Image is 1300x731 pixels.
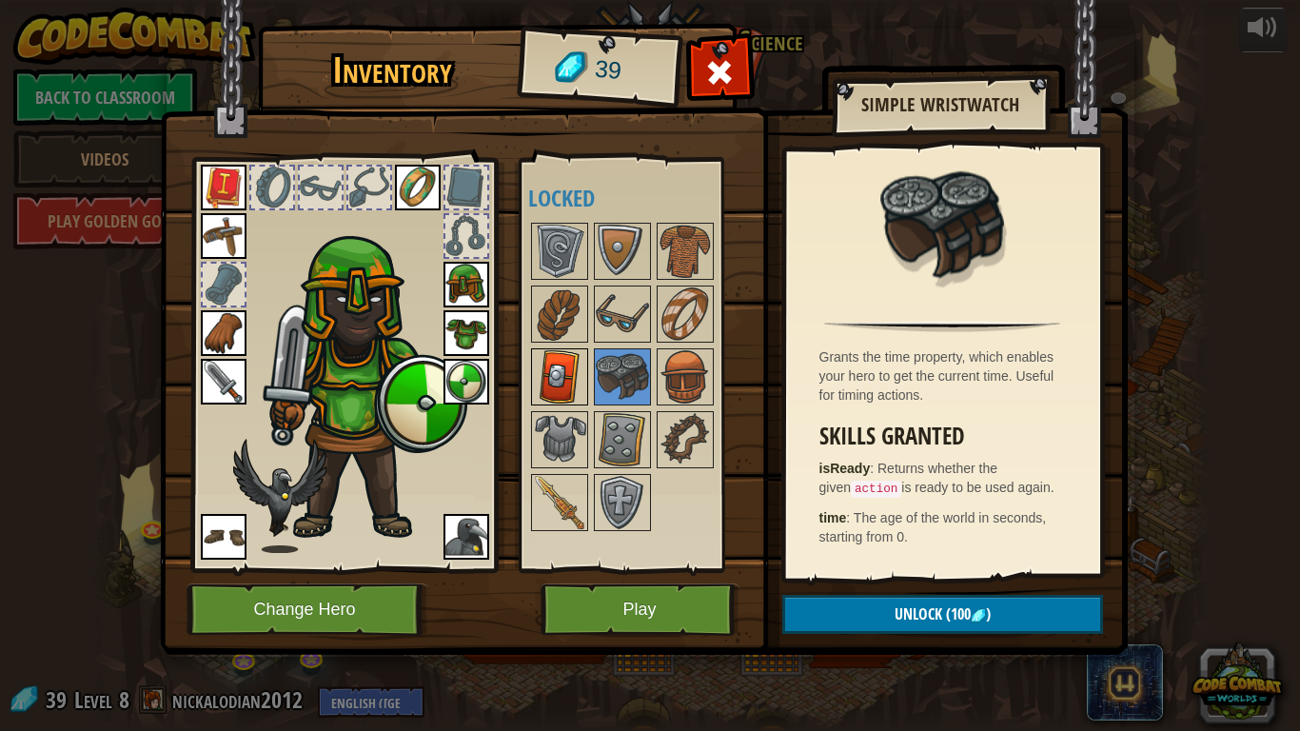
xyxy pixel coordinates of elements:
[395,165,441,210] img: portrait.png
[819,461,1054,495] span: Returns whether the given is ready to be used again.
[596,287,649,341] img: portrait.png
[870,461,877,476] span: :
[533,350,586,404] img: portrait.png
[541,583,739,636] button: Play
[819,510,847,525] strong: time
[201,310,246,356] img: portrait.png
[233,439,326,553] img: raven-paper-doll.png
[201,359,246,405] img: portrait.png
[659,350,712,404] img: portrait.png
[596,225,649,278] img: portrait.png
[443,310,489,356] img: portrait.png
[942,603,971,624] span: (100
[593,52,622,89] span: 39
[443,359,489,405] img: portrait.png
[971,608,986,623] img: gem.png
[533,287,586,341] img: portrait.png
[880,164,1004,287] img: portrait.png
[443,514,489,560] img: portrait.png
[201,514,246,560] img: portrait.png
[187,583,428,636] button: Change Hero
[271,50,514,90] h1: Inventory
[895,603,942,624] span: Unlock
[659,287,712,341] img: portrait.png
[201,213,246,259] img: portrait.png
[846,510,854,525] span: :
[851,481,901,498] code: action
[819,510,1047,544] span: The age of the world in seconds, starting from 0.
[596,476,649,529] img: portrait.png
[819,347,1075,405] div: Grants the time property, which enables your hero to get the current time. Useful for timing acti...
[824,321,1059,332] img: hr.png
[201,165,246,210] img: portrait.png
[443,262,489,307] img: portrait.png
[263,194,467,544] img: female.png
[596,350,649,404] img: portrait.png
[659,413,712,466] img: portrait.png
[819,461,871,476] strong: isReady
[533,413,586,466] img: portrait.png
[782,595,1103,634] button: Unlock(100)
[528,186,753,210] h4: Locked
[986,603,991,624] span: )
[596,413,649,466] img: portrait.png
[533,476,586,529] img: portrait.png
[533,225,586,278] img: portrait.png
[851,94,1030,115] h2: Simple Wristwatch
[659,225,712,278] img: portrait.png
[819,424,1075,449] h3: Skills Granted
